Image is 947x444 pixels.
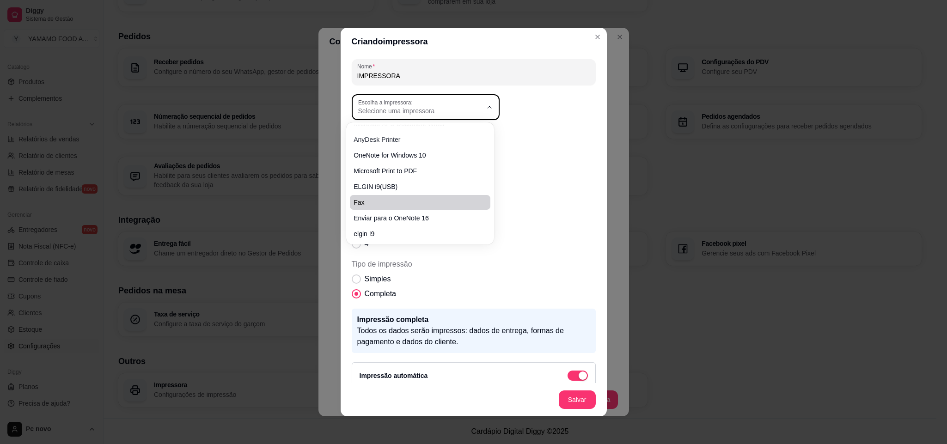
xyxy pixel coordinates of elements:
span: Microsoft Print to PDF [354,166,477,176]
button: Salvar [559,390,596,409]
header: Criando impressora [341,28,607,55]
input: Nome [357,71,590,80]
span: AnyDesk Printer [354,135,477,144]
span: elgin I9 [354,229,477,238]
span: Completa [365,288,396,299]
label: Escolha a impressora: [358,98,416,106]
p: Impressão completa [357,314,590,325]
span: ELGIN i9(USB) [354,182,477,191]
span: Enviar para o OneNote 16 [354,213,477,223]
span: Fax [354,198,477,207]
label: Nome [357,62,378,70]
label: Impressão automática [360,372,428,379]
p: Todos os dados serão impressos: dados de entrega, formas de pagamento e dados do cliente. [357,325,590,347]
button: Close [590,30,605,44]
span: Tipo de impressão [352,259,596,270]
span: OneNote for Windows 10 [354,151,477,160]
span: Simples [365,274,391,285]
div: Tipo de impressão [352,259,596,299]
span: Selecione uma impressora [358,106,482,116]
div: Número de cópias [352,179,596,249]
